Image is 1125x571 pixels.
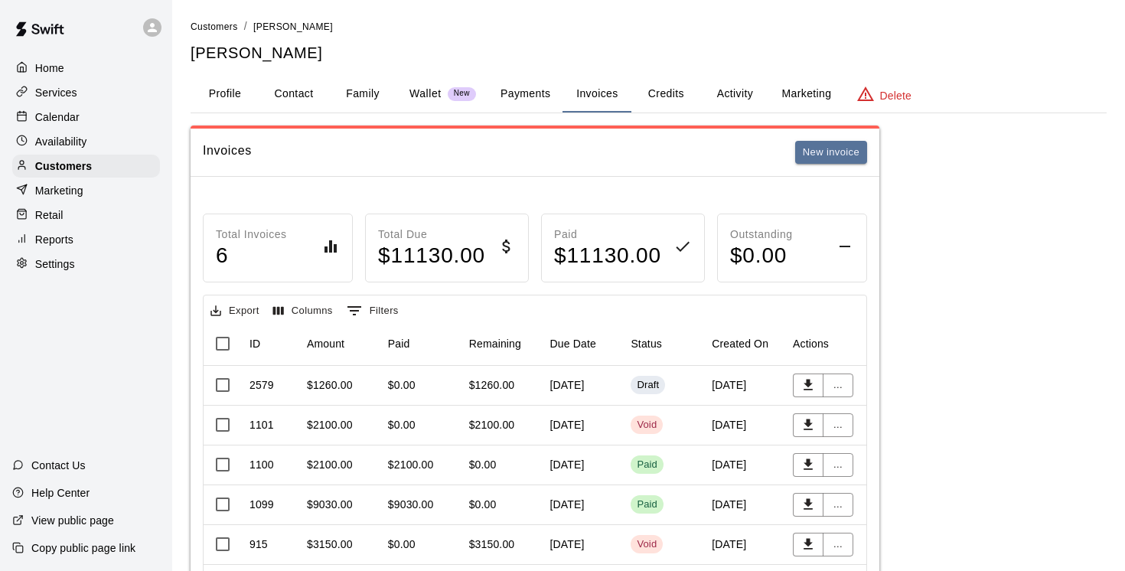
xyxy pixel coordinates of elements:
div: $9030.00 [307,497,353,512]
button: Download PDF [793,493,823,517]
button: Payments [488,76,562,113]
div: $0.00 [388,377,416,393]
span: [PERSON_NAME] [253,21,333,32]
h4: $ 11130.00 [554,243,661,269]
p: Wallet [409,86,442,102]
button: Download PDF [793,533,823,556]
button: Contact [259,76,328,113]
a: Customers [12,155,160,178]
div: $2100.00 [469,417,515,432]
li: / [244,18,247,34]
div: $3150.00 [469,537,515,552]
button: Profile [191,76,259,113]
div: $1260.00 [307,377,353,393]
a: Settings [12,253,160,276]
div: $2100.00 [307,457,353,472]
h4: 6 [216,243,287,269]
div: [DATE] [543,445,624,485]
p: Retail [35,207,64,223]
div: basic tabs example [191,76,1107,113]
div: Created On [704,322,785,365]
p: View public page [31,513,114,528]
div: Status [631,322,662,365]
div: 2579 [249,377,274,393]
div: 1100 [249,457,274,472]
div: [DATE] [704,406,785,445]
div: Paid [637,458,657,472]
p: Total Invoices [216,227,287,243]
p: Outstanding [730,227,793,243]
nav: breadcrumb [191,18,1107,35]
button: ... [823,413,853,437]
div: $9030.00 [388,497,434,512]
button: Credits [631,76,700,113]
a: Services [12,81,160,104]
p: Reports [35,232,73,247]
a: Availability [12,130,160,153]
div: Status [623,322,704,365]
div: [DATE] [704,525,785,565]
p: Home [35,60,64,76]
div: $0.00 [469,457,497,472]
button: Invoices [562,76,631,113]
div: ID [249,322,260,365]
div: $2100.00 [388,457,434,472]
div: [DATE] [543,485,624,525]
div: Void [637,418,657,432]
div: Actions [793,322,829,365]
span: Customers [191,21,238,32]
h6: Invoices [203,141,252,165]
div: ID [242,322,299,365]
button: Activity [700,76,769,113]
h4: $ 0.00 [730,243,793,269]
div: $2100.00 [307,417,353,432]
div: Reports [12,228,160,251]
p: Settings [35,256,75,272]
div: Remaining [461,322,543,365]
a: Home [12,57,160,80]
button: Download PDF [793,413,823,437]
button: Download PDF [793,453,823,477]
div: Paid [380,322,461,365]
div: Due Date [550,322,596,365]
p: Delete [880,88,911,103]
p: Paid [554,227,661,243]
button: Family [328,76,397,113]
button: ... [823,493,853,517]
button: Show filters [343,299,403,323]
div: $0.00 [388,417,416,432]
h4: $ 11130.00 [378,243,485,269]
button: New invoice [795,141,867,165]
div: $3150.00 [307,537,353,552]
div: $0.00 [469,497,497,512]
div: Actions [785,322,866,365]
div: Calendar [12,106,160,129]
div: Void [637,537,657,552]
div: 1099 [249,497,274,512]
p: Availability [35,134,87,149]
div: Retail [12,204,160,227]
p: Marketing [35,183,83,198]
a: Marketing [12,179,160,202]
div: [DATE] [543,366,624,406]
div: [DATE] [543,525,624,565]
div: Amount [299,322,380,365]
div: [DATE] [704,445,785,485]
div: Draft [637,378,659,393]
div: Remaining [469,322,521,365]
div: $1260.00 [469,377,515,393]
p: Total Due [378,227,485,243]
button: Marketing [769,76,843,113]
p: Contact Us [31,458,86,473]
a: Customers [191,20,238,32]
button: Select columns [269,299,337,323]
p: Calendar [35,109,80,125]
span: New [448,89,476,99]
div: [DATE] [543,406,624,445]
